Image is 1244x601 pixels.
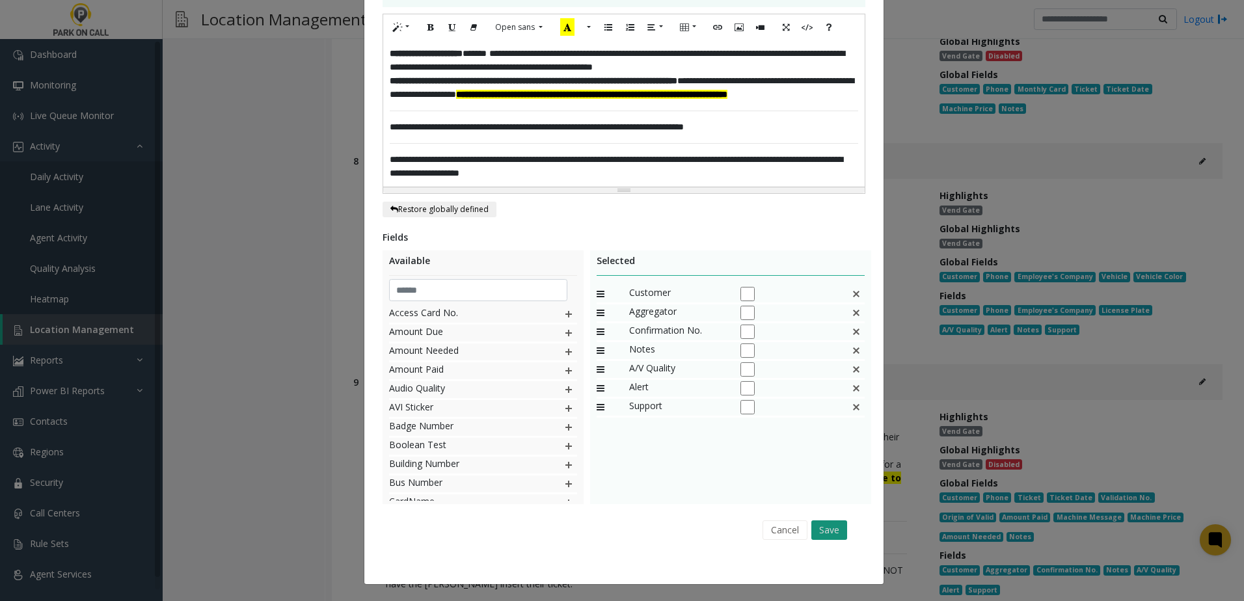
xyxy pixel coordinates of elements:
[851,304,861,321] img: false
[389,400,537,417] span: AVI Sticker
[597,254,865,276] div: Selected
[563,475,574,492] img: plusIcon.svg
[563,343,574,360] img: plusIcon.svg
[563,438,574,455] img: plusIcon.svg
[383,202,496,217] button: Restore globally defined
[563,400,574,417] img: plusIcon.svg
[383,230,865,244] div: Fields
[629,380,727,397] span: Alert
[629,399,727,416] span: Support
[851,323,861,340] img: false
[563,306,574,323] img: plusIcon.svg
[389,343,537,360] span: Amount Needed
[389,457,537,474] span: Building Number
[851,286,861,302] img: false
[383,187,865,193] div: Resize
[851,399,861,416] img: This is a default field and cannot be deleted.
[389,306,537,323] span: Access Card No.
[629,323,727,340] span: Confirmation No.
[389,362,537,379] span: Amount Paid
[629,304,727,321] span: Aggregator
[563,494,574,511] img: plusIcon.svg
[851,380,861,397] img: This is a default field and cannot be deleted.
[389,254,577,276] div: Available
[389,475,537,492] span: Bus Number
[389,419,537,436] span: Badge Number
[563,325,574,341] img: plusIcon.svg
[851,342,861,359] img: This is a default field and cannot be deleted.
[851,361,861,378] img: This is a default field and cannot be deleted.
[389,438,537,455] span: Boolean Test
[629,361,727,378] span: A/V Quality
[389,494,537,511] span: CardName
[563,457,574,474] img: plusIcon.svg
[389,325,537,341] span: Amount Due
[629,286,727,302] span: Customer
[811,520,847,540] button: Save
[563,362,574,379] img: plusIcon.svg
[563,381,574,398] img: plusIcon.svg
[389,381,537,398] span: Audio Quality
[563,419,574,436] img: plusIcon.svg
[763,520,807,540] button: Cancel
[629,342,727,359] span: Notes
